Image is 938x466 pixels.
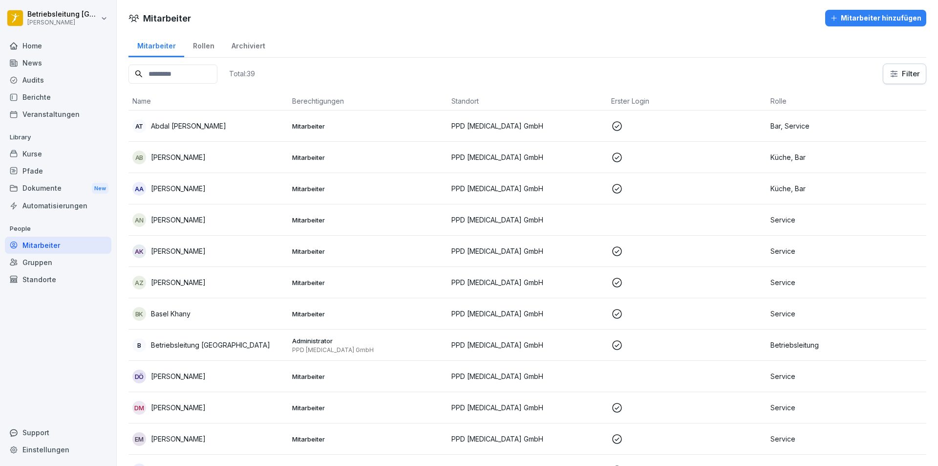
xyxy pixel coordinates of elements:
p: Betriebsleitung [GEOGRAPHIC_DATA] [151,340,270,350]
p: Library [5,130,111,145]
p: Service [770,309,922,319]
p: [PERSON_NAME] [151,183,206,194]
p: Service [770,277,922,288]
p: Total: 39 [229,69,255,78]
p: People [5,221,111,237]
p: Küche, Bar [770,183,922,194]
a: Rollen [184,32,223,57]
th: Standort [448,92,607,111]
button: Mitarbeiter hinzufügen [825,10,926,26]
p: [PERSON_NAME] [151,152,206,162]
p: Service [770,402,922,413]
p: PPD [MEDICAL_DATA] GmbH [451,121,603,131]
p: [PERSON_NAME] [151,215,206,225]
div: Filter [889,69,920,79]
div: AT [132,119,146,133]
p: Mitarbeiter [292,153,444,162]
p: Mitarbeiter [292,435,444,444]
p: PPD [MEDICAL_DATA] GmbH [451,246,603,256]
p: Mitarbeiter [292,122,444,131]
p: PPD [MEDICAL_DATA] GmbH [451,152,603,162]
p: Service [770,371,922,381]
a: News [5,54,111,71]
div: DM [132,401,146,415]
th: Name [128,92,288,111]
a: Mitarbeiter [5,237,111,254]
div: AA [132,182,146,196]
p: Basel Khany [151,309,191,319]
a: Archiviert [223,32,274,57]
p: Betriebsleitung [GEOGRAPHIC_DATA] [27,10,99,19]
p: Abdal [PERSON_NAME] [151,121,226,131]
h1: Mitarbeiter [143,12,191,25]
p: [PERSON_NAME] [27,19,99,26]
a: Standorte [5,271,111,288]
p: PPD [MEDICAL_DATA] GmbH [451,340,603,350]
a: Pfade [5,162,111,179]
p: Bar, Service [770,121,922,131]
p: PPD [MEDICAL_DATA] GmbH [451,434,603,444]
p: PPD [MEDICAL_DATA] GmbH [451,215,603,225]
div: AB [132,151,146,164]
p: Service [770,215,922,225]
p: PPD [MEDICAL_DATA] GmbH [451,402,603,413]
a: Mitarbeiter [128,32,184,57]
p: Mitarbeiter [292,310,444,318]
p: PPD [MEDICAL_DATA] GmbH [292,346,444,354]
p: Mitarbeiter [292,403,444,412]
th: Erster Login [607,92,767,111]
p: Betriebsleitung [770,340,922,350]
p: Mitarbeiter [292,216,444,224]
div: AK [132,244,146,258]
a: DokumenteNew [5,179,111,198]
a: Home [5,37,111,54]
th: Berechtigungen [288,92,448,111]
div: DÖ [132,370,146,383]
a: Audits [5,71,111,89]
a: Einstellungen [5,441,111,458]
p: Mitarbeiter [292,278,444,287]
a: Automatisierungen [5,197,111,214]
a: Kurse [5,145,111,162]
p: Administrator [292,336,444,345]
div: New [92,183,108,194]
a: Berichte [5,89,111,106]
p: Mitarbeiter [292,247,444,256]
div: EM [132,432,146,446]
p: [PERSON_NAME] [151,371,206,381]
a: Gruppen [5,254,111,271]
div: Support [5,424,111,441]
p: PPD [MEDICAL_DATA] GmbH [451,309,603,319]
p: Service [770,434,922,444]
p: Mitarbeiter [292,372,444,381]
div: B [132,338,146,352]
p: [PERSON_NAME] [151,434,206,444]
p: Service [770,246,922,256]
th: Rolle [767,92,926,111]
p: [PERSON_NAME] [151,402,206,413]
p: PPD [MEDICAL_DATA] GmbH [451,183,603,194]
p: Küche, Bar [770,152,922,162]
p: PPD [MEDICAL_DATA] GmbH [451,277,603,288]
a: Veranstaltungen [5,106,111,123]
div: Mitarbeiter hinzufügen [830,13,921,23]
p: Mitarbeiter [292,184,444,193]
p: [PERSON_NAME] [151,277,206,288]
div: BK [132,307,146,321]
p: PPD [MEDICAL_DATA] GmbH [451,371,603,381]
